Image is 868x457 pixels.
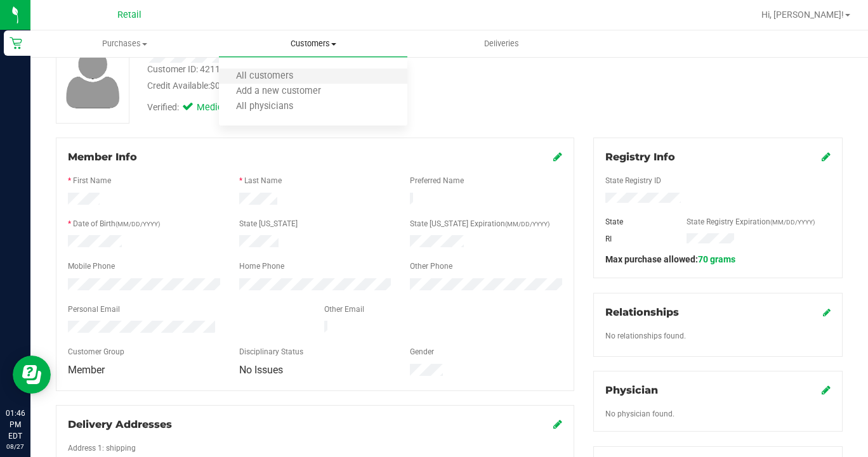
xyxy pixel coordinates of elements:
p: 08/27 [6,442,25,451]
span: Max purchase allowed: [605,254,735,264]
label: State [US_STATE] Expiration [410,218,549,229]
span: Delivery Addresses [68,418,172,430]
label: State [US_STATE] [239,218,298,229]
div: Verified: [147,101,268,115]
a: Purchases [30,30,219,57]
img: user-icon.png [60,46,126,112]
span: Purchases [31,38,218,49]
inline-svg: Retail [10,37,22,49]
label: First Name [73,175,111,186]
span: 70 grams [698,254,735,264]
div: Customer ID: 42119 [147,63,225,76]
label: No relationships found. [605,330,686,342]
span: No Issues [239,364,283,376]
span: Retail [117,10,141,20]
span: Deliveries [467,38,536,49]
a: Customers All customers Add a new customer All physicians [219,30,407,57]
label: State Registry Expiration [687,216,815,228]
span: Customers [219,38,407,49]
span: All customers [219,71,310,82]
label: State Registry ID [605,175,661,186]
span: Physician [605,384,658,396]
span: (MM/DD/YYYY) [770,219,815,226]
div: RI [596,233,677,245]
span: Relationships [605,306,679,318]
div: State [596,216,677,228]
a: Deliveries [407,30,596,57]
label: Home Phone [239,261,284,272]
label: Other Email [324,304,364,315]
label: Other Phone [410,261,452,272]
span: Member [68,364,105,376]
span: Medical [197,101,247,115]
label: Gender [410,346,434,357]
span: No physician found. [605,409,674,418]
label: Address 1: shipping [68,442,136,454]
span: All physicians [219,101,310,112]
label: Disciplinary Status [239,346,303,357]
span: Add a new customer [219,86,338,97]
span: $0.00 [210,80,233,91]
span: (MM/DD/YYYY) [505,221,549,228]
label: Date of Birth [73,218,160,229]
label: Customer Group [68,346,124,357]
span: Hi, [PERSON_NAME]! [761,10,844,20]
div: Credit Available: [147,79,531,93]
span: Member Info [68,151,137,163]
label: Last Name [244,175,282,186]
label: Mobile Phone [68,261,115,272]
span: (MM/DD/YYYY) [115,221,160,228]
label: Personal Email [68,304,120,315]
label: Preferred Name [410,175,464,186]
p: 01:46 PM EDT [6,408,25,442]
span: Registry Info [605,151,675,163]
iframe: Resource center [13,356,51,394]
